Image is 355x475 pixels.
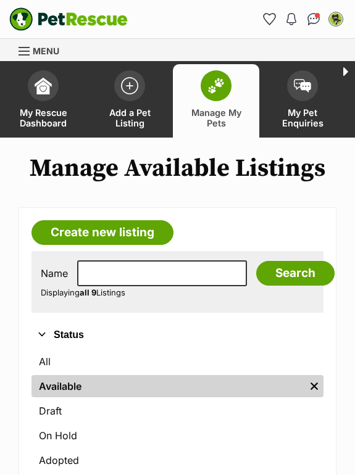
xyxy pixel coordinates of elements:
[307,13,320,25] img: chat-41dd97257d64d25036548639549fe6c8038ab92f7586957e7f3b1b290dea8141.svg
[282,9,301,29] button: Notifications
[121,77,138,94] img: add-pet-listing-icon-0afa8454b4691262ce3f59096e99ab1cd57d4a30225e0717b998d2c9b9846f56.svg
[41,268,68,279] label: Name
[304,9,324,29] a: Conversations
[188,107,244,128] span: Manage My Pets
[286,13,296,25] img: notifications-46538b983faf8c2785f20acdc204bb7945ddae34d4c08c2a6579f10ce5e182be.svg
[259,9,346,29] ul: Account quick links
[31,400,324,422] a: Draft
[33,46,59,56] span: Menu
[256,261,335,286] input: Search
[259,64,346,138] a: My Pet Enquiries
[31,327,324,343] button: Status
[19,39,68,61] a: Menu
[15,107,71,128] span: My Rescue Dashboard
[9,7,128,31] a: PetRescue
[173,64,259,138] a: Manage My Pets
[86,64,173,138] a: Add a Pet Listing
[102,107,157,128] span: Add a Pet Listing
[41,287,125,297] span: Displaying Listings
[80,287,96,297] strong: all 9
[31,375,305,397] a: Available
[207,78,225,94] img: manage-my-pets-icon-02211641906a0b7f246fdf0571729dbe1e7629f14944591b6c1af311fb30b64b.svg
[330,13,342,25] img: Louise profile pic
[275,107,330,128] span: My Pet Enquiries
[31,220,173,245] a: Create new listing
[35,77,52,94] img: dashboard-icon-eb2f2d2d3e046f16d808141f083e7271f6b2e854fb5c12c21221c1fb7104beca.svg
[31,350,324,373] a: All
[326,9,346,29] button: My account
[294,79,311,93] img: pet-enquiries-icon-7e3ad2cf08bfb03b45e93fb7055b45f3efa6380592205ae92323e6603595dc1f.svg
[31,449,324,471] a: Adopted
[305,375,324,397] a: Remove filter
[31,424,324,447] a: On Hold
[259,9,279,29] a: Favourites
[9,7,128,31] img: logo-e224e6f780fb5917bec1dbf3a21bbac754714ae5b6737aabdf751b685950b380.svg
